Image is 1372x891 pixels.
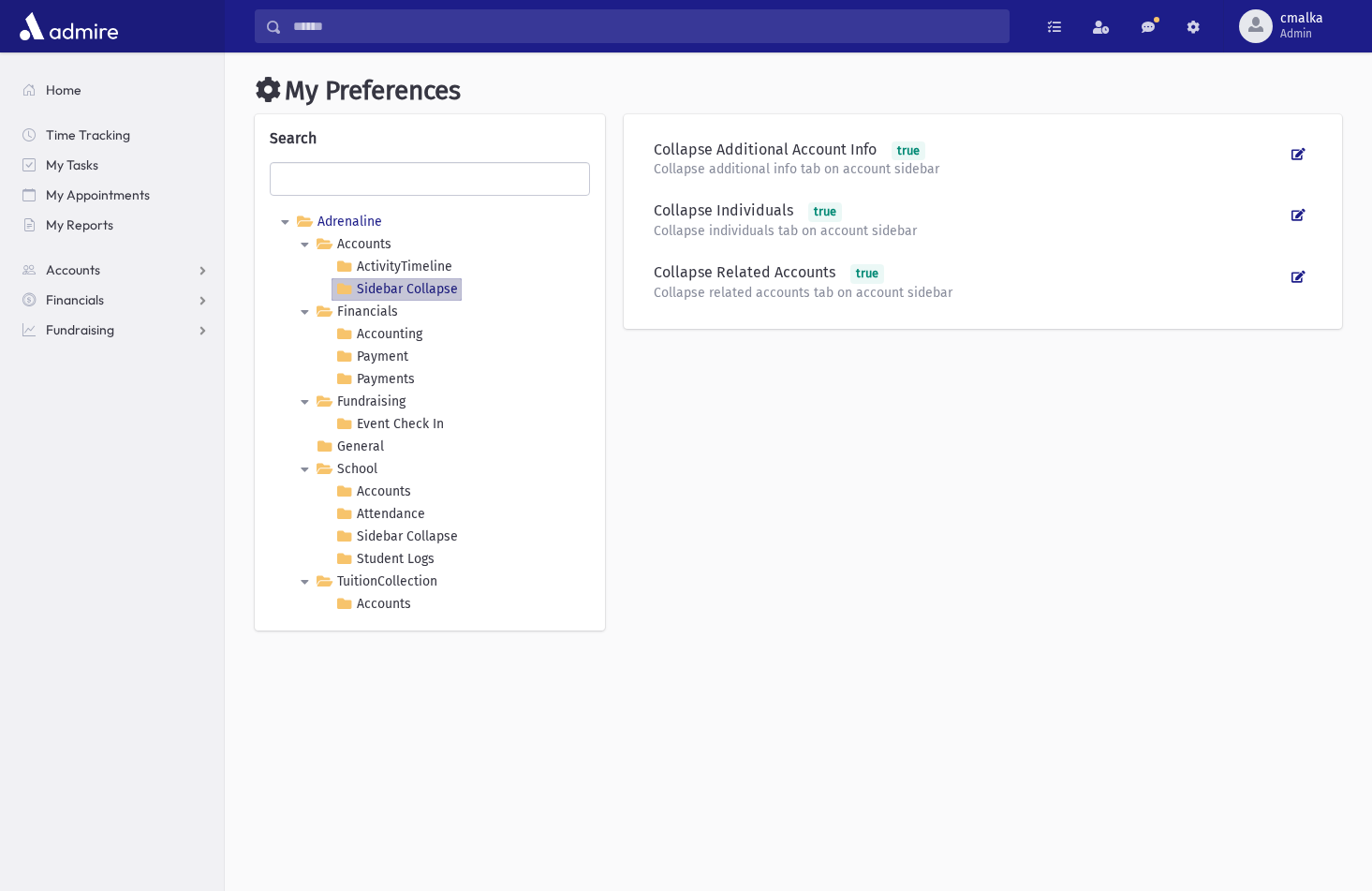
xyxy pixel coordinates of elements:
h1: My Preferences [255,75,1342,107]
span: true [808,202,842,222]
a: Home [7,75,224,105]
a: Student Logs [332,548,438,571]
a: Accounts [332,481,415,503]
div: Collapse Related Accounts [654,263,1285,284]
input: Search [282,9,1009,43]
a: Financials [312,301,402,323]
p: Collapse additional info tab on account sidebar [654,160,1285,179]
span: Accounts [46,261,100,278]
a: Sidebar Collapse [332,526,462,548]
span: My Tasks [46,156,98,173]
span: My Reports [46,216,113,233]
span: true [850,264,884,284]
span: true [892,141,925,161]
p: Collapse individuals tab on account sidebar [654,222,1285,241]
span: Time Tracking [46,126,130,143]
a: School [312,458,381,481]
a: Fundraising [312,391,409,413]
span: Admin [1280,26,1323,41]
a: Payment [332,346,412,368]
p: Collapse related accounts tab on account sidebar [654,284,1285,303]
a: Accounts [312,233,395,256]
a: My Tasks [7,150,224,180]
div: Collapse Individuals [654,201,1285,222]
a: ActivityTimeline [332,256,456,278]
a: Attendance [332,503,429,526]
img: AdmirePro [15,7,123,45]
a: Accounting [332,323,426,346]
span: Fundraising [46,321,114,338]
a: Event Check In [332,413,448,436]
a: Accounts [7,255,224,285]
h4: Search [270,129,590,147]
span: cmalka [1280,11,1323,26]
span: Home [46,82,81,98]
a: Financials [7,285,224,315]
a: My Appointments [7,180,224,210]
span: My Appointments [46,186,150,203]
a: Adrenaline [292,211,386,233]
a: Payments [332,368,419,391]
a: Accounts [332,593,415,616]
a: My Reports [7,210,224,240]
div: Collapse Additional Account Info [654,141,1285,161]
a: General [312,436,388,458]
span: Financials [46,291,104,308]
a: Fundraising [7,315,224,345]
a: TuitionCollection [312,571,441,593]
a: Sidebar Collapse [332,278,462,301]
a: Time Tracking [7,120,224,150]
